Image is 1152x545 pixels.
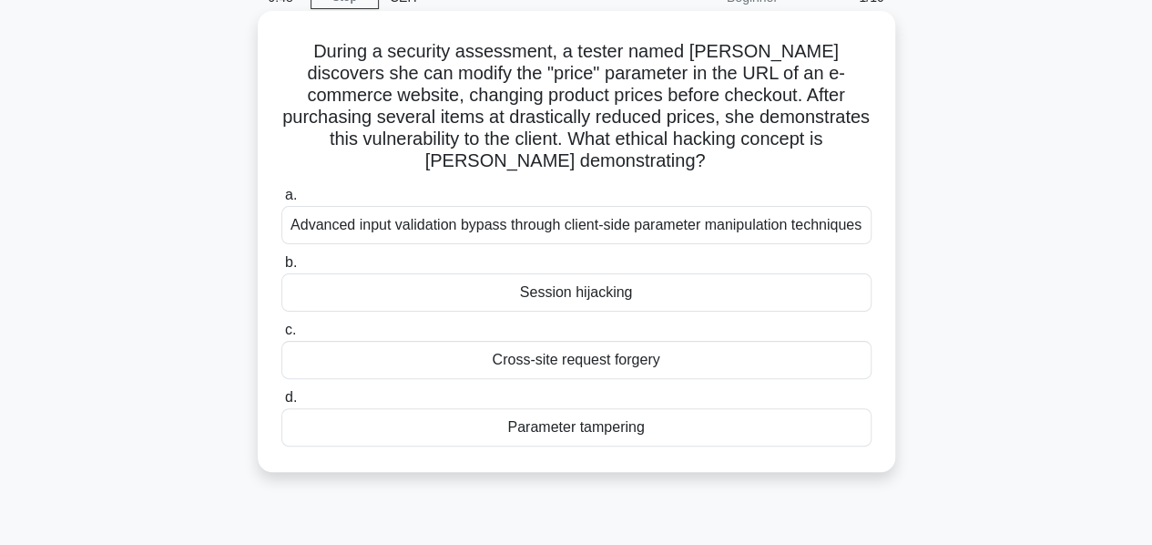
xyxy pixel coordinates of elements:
div: Parameter tampering [281,408,872,447]
span: a. [285,187,297,202]
div: Cross-site request forgery [281,341,872,379]
span: b. [285,254,297,270]
h5: During a security assessment, a tester named [PERSON_NAME] discovers she can modify the "price" p... [280,40,873,173]
span: d. [285,389,297,405]
div: Session hijacking [281,273,872,312]
div: Advanced input validation bypass through client-side parameter manipulation techniques [281,206,872,244]
span: c. [285,322,296,337]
